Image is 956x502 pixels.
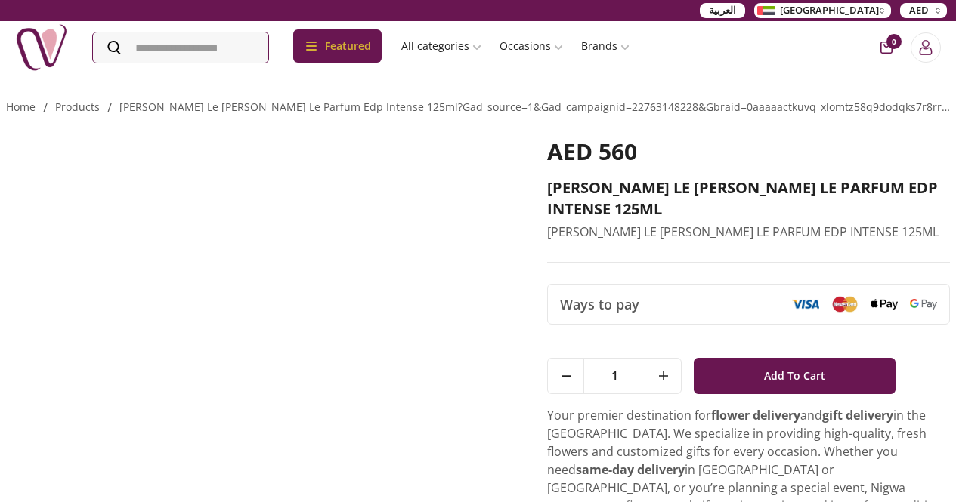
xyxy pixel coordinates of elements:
img: Mastercard [831,296,859,312]
button: [GEOGRAPHIC_DATA] [754,3,891,18]
a: All categories [392,32,490,60]
strong: gift delivery [822,407,893,423]
strong: flower delivery [711,407,800,423]
img: JEAN PAUL GAULTIER LE BEAU LE PARFUM EDP INTENSE 125ML [6,138,512,488]
img: Nigwa-uae-gifts [15,21,68,74]
button: AED [900,3,947,18]
a: Occasions [490,32,572,60]
a: products [55,100,100,114]
button: Add To Cart [694,358,895,394]
a: Brands [572,32,639,60]
li: / [43,99,48,117]
p: [PERSON_NAME] LE [PERSON_NAME] LE PARFUM EDP INTENSE 125ML [547,223,950,241]
button: cart-button [880,42,893,54]
span: [GEOGRAPHIC_DATA] [780,3,879,18]
span: 1 [584,359,645,393]
span: العربية [709,3,736,18]
span: AED [909,3,929,18]
button: Login [911,32,941,63]
span: AED 560 [547,136,637,167]
span: 0 [886,34,902,49]
div: Featured [293,29,382,63]
h2: [PERSON_NAME] LE [PERSON_NAME] LE PARFUM EDP INTENSE 125ML [547,177,950,220]
a: Home [6,100,36,114]
img: Visa [792,299,819,310]
img: Apple Pay [871,299,898,310]
li: / [107,99,112,117]
span: Ways to pay [560,294,639,315]
strong: same-day delivery [576,461,685,478]
span: Add To Cart [764,362,825,390]
img: Arabic_dztd3n.png [757,6,775,15]
img: Google Pay [910,299,937,310]
input: Search [93,32,268,63]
